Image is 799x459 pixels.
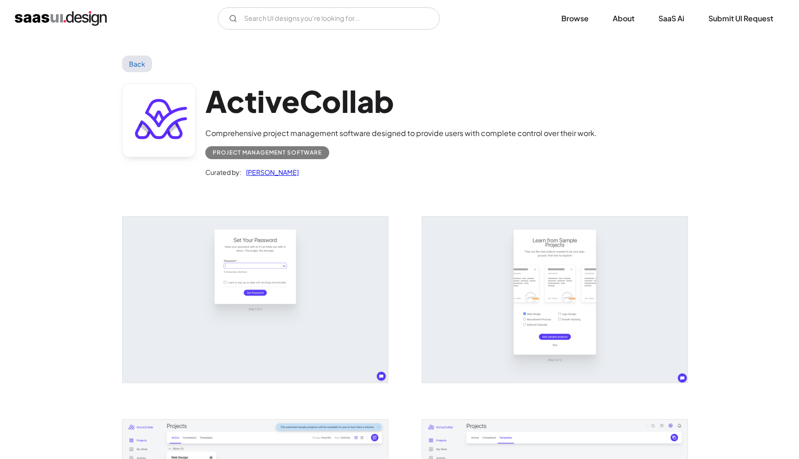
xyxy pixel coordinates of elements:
[205,167,241,178] div: Curated by:
[697,8,784,29] a: Submit UI Request
[422,217,688,383] a: open lightbox
[218,7,440,30] input: Search UI designs you're looking for...
[422,217,688,383] img: 641ed1327fb7bf4d6d6ab906_Activecollab%20Sample%20Project%20Screen.png
[123,217,388,383] img: 641ed132924c5c66e86c0add_Activecollab%20Welcome%20Screen.png
[205,83,597,119] h1: ActiveCollab
[241,167,299,178] a: [PERSON_NAME]
[550,8,600,29] a: Browse
[213,147,322,158] div: Project Management Software
[602,8,645,29] a: About
[15,11,107,26] a: home
[205,128,597,139] div: Comprehensive project management software designed to provide users with complete control over th...
[218,7,440,30] form: Email Form
[122,56,152,72] a: Back
[647,8,695,29] a: SaaS Ai
[123,217,388,383] a: open lightbox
